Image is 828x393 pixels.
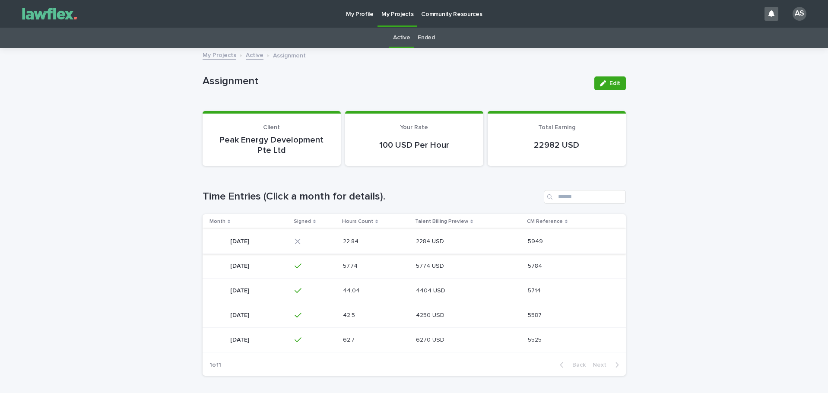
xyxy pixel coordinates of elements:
[355,140,473,150] p: 100 USD Per Hour
[589,361,626,369] button: Next
[544,190,626,204] input: Search
[400,124,428,130] span: Your Rate
[498,140,615,150] p: 22982 USD
[230,335,251,344] p: [DATE]
[230,261,251,270] p: [DATE]
[213,135,330,155] p: Peak Energy Development Pte Ltd
[567,362,586,368] span: Back
[393,28,410,48] a: Active
[416,285,447,295] p: 4404 USD
[528,261,544,270] p: 5784
[203,355,228,376] p: 1 of 1
[416,236,446,245] p: 2284 USD
[527,217,563,226] p: CM Reference
[203,303,626,327] tr: [DATE][DATE] 42.542.5 4250 USD4250 USD 55875587
[17,5,82,22] img: Gnvw4qrBSHOAfo8VMhG6
[294,217,311,226] p: Signed
[203,278,626,303] tr: [DATE][DATE] 44.0444.04 4404 USD4404 USD 57145714
[528,285,542,295] p: 5714
[538,124,575,130] span: Total Earning
[416,335,446,344] p: 6270 USD
[343,335,356,344] p: 62.7
[273,50,306,60] p: Assignment
[553,361,589,369] button: Back
[203,190,540,203] h1: Time Entries (Click a month for details).
[203,229,626,254] tr: [DATE][DATE] 22.8422.84 2284 USD2284 USD 59495949
[609,80,620,86] span: Edit
[246,50,263,60] a: Active
[203,50,236,60] a: My Projects
[343,261,359,270] p: 57.74
[343,310,357,319] p: 42.5
[342,217,373,226] p: Hours Count
[230,310,251,319] p: [DATE]
[209,217,225,226] p: Month
[528,335,543,344] p: 5525
[343,236,360,245] p: 22.84
[263,124,280,130] span: Client
[594,76,626,90] button: Edit
[793,7,806,21] div: AS
[230,236,251,245] p: [DATE]
[416,310,446,319] p: 4250 USD
[343,285,362,295] p: 44.04
[528,310,543,319] p: 5587
[528,236,545,245] p: 5949
[230,285,251,295] p: [DATE]
[203,327,626,352] tr: [DATE][DATE] 62.762.7 6270 USD6270 USD 55255525
[418,28,435,48] a: Ended
[416,261,446,270] p: 5774 USD
[203,254,626,278] tr: [DATE][DATE] 57.7457.74 5774 USD5774 USD 57845784
[415,217,468,226] p: Talent Billing Preview
[593,362,612,368] span: Next
[203,75,587,88] p: Assignment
